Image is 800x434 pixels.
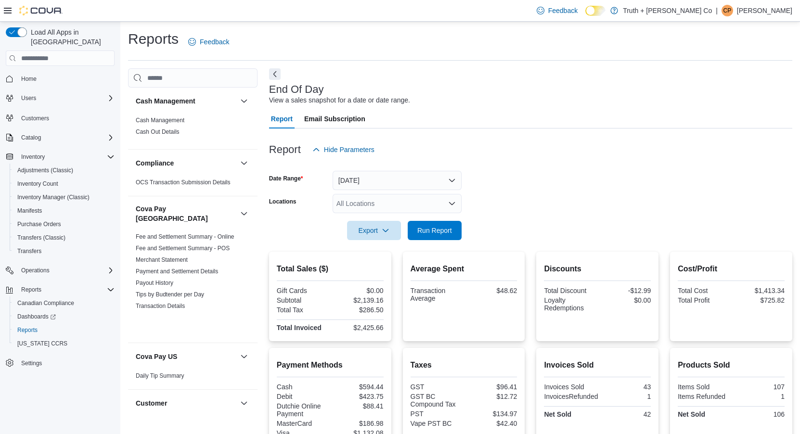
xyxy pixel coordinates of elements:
[678,383,729,391] div: Items Sold
[465,393,517,400] div: $12.72
[136,268,218,275] a: Payment and Settlement Details
[136,279,173,287] span: Payout History
[332,296,384,304] div: $2,139.16
[277,393,328,400] div: Debit
[13,178,115,190] span: Inventory Count
[200,37,229,47] span: Feedback
[277,359,384,371] h2: Payment Methods
[737,5,792,16] p: [PERSON_NAME]
[13,191,93,203] a: Inventory Manager (Classic)
[544,359,651,371] h2: Invoices Sold
[17,73,115,85] span: Home
[10,217,118,231] button: Purchase Orders
[17,73,40,85] a: Home
[599,296,651,304] div: $0.00
[10,231,118,244] button: Transfers (Classic)
[17,357,115,369] span: Settings
[136,291,204,298] a: Tips by Budtender per Day
[184,32,233,51] a: Feedback
[417,226,452,235] span: Run Report
[599,383,651,391] div: 43
[623,5,712,16] p: Truth + [PERSON_NAME] Co
[408,221,462,240] button: Run Report
[19,6,63,15] img: Cova
[238,95,250,107] button: Cash Management
[332,420,384,427] div: $186.98
[304,109,365,128] span: Email Subscription
[17,326,38,334] span: Reports
[309,140,378,159] button: Hide Parameters
[324,145,374,154] span: Hide Parameters
[2,91,118,105] button: Users
[13,218,65,230] a: Purchase Orders
[585,6,606,16] input: Dark Mode
[13,324,115,336] span: Reports
[17,166,73,174] span: Adjustments (Classic)
[17,193,90,201] span: Inventory Manager (Classic)
[332,287,384,294] div: $0.00
[544,287,595,294] div: Total Discount
[10,323,118,337] button: Reports
[733,383,785,391] div: 107
[10,164,118,177] button: Adjustments (Classic)
[448,200,456,207] button: Open list of options
[27,27,115,47] span: Load All Apps in [GEOGRAPHIC_DATA]
[347,221,401,240] button: Export
[465,287,517,294] div: $48.62
[136,128,180,136] span: Cash Out Details
[533,1,581,20] a: Feedback
[277,287,328,294] div: Gift Cards
[10,296,118,310] button: Canadian Compliance
[13,338,71,349] a: [US_STATE] CCRS
[411,287,462,302] div: Transaction Average
[13,232,69,243] a: Transfers (Classic)
[411,410,462,418] div: PST
[136,117,184,124] a: Cash Management
[332,402,384,410] div: $88.41
[136,352,236,361] button: Cova Pay US
[411,383,462,391] div: GST
[136,372,184,380] span: Daily Tip Summary
[17,247,41,255] span: Transfers
[2,150,118,164] button: Inventory
[2,264,118,277] button: Operations
[544,296,595,312] div: Loyalty Redemptions
[136,256,188,264] span: Merchant Statement
[136,398,167,408] h3: Customer
[2,356,118,370] button: Settings
[21,153,45,161] span: Inventory
[238,397,250,409] button: Customer
[128,370,258,389] div: Cova Pay US
[17,284,115,295] span: Reports
[10,310,118,323] a: Dashboards
[136,302,185,310] span: Transaction Details
[136,179,231,186] a: OCS Transaction Submission Details
[17,151,49,163] button: Inventory
[548,6,578,15] span: Feedback
[277,263,384,275] h2: Total Sales ($)
[136,128,180,135] a: Cash Out Details
[136,303,185,309] a: Transaction Details
[332,393,384,400] div: $423.75
[723,5,732,16] span: CP
[332,324,384,332] div: $2,425.66
[17,92,115,104] span: Users
[6,68,115,395] nav: Complex example
[332,383,384,391] div: $594.44
[136,96,236,106] button: Cash Management
[733,287,785,294] div: $1,413.34
[13,205,46,217] a: Manifests
[465,410,517,418] div: $134.97
[678,296,729,304] div: Total Profit
[269,68,281,80] button: Next
[722,5,733,16] div: Cindy Pendergast
[17,112,115,124] span: Customers
[733,410,785,418] div: 106
[10,204,118,217] button: Manifests
[2,283,118,296] button: Reports
[602,393,651,400] div: 1
[21,115,49,122] span: Customers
